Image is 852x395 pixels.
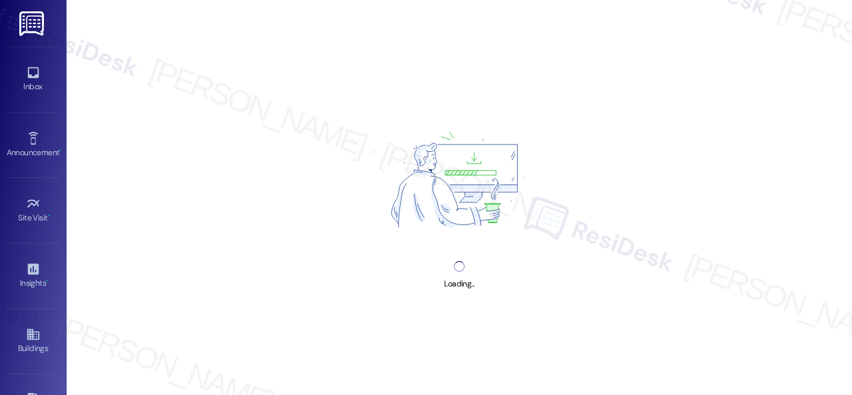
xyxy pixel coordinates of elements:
div: Loading... [444,277,474,291]
a: Site Visit • [7,193,60,228]
a: Insights • [7,258,60,294]
img: ResiDesk Logo [19,11,47,36]
span: • [46,276,48,286]
span: • [48,211,50,220]
a: Buildings [7,323,60,359]
span: • [59,146,61,155]
a: Inbox [7,61,60,97]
